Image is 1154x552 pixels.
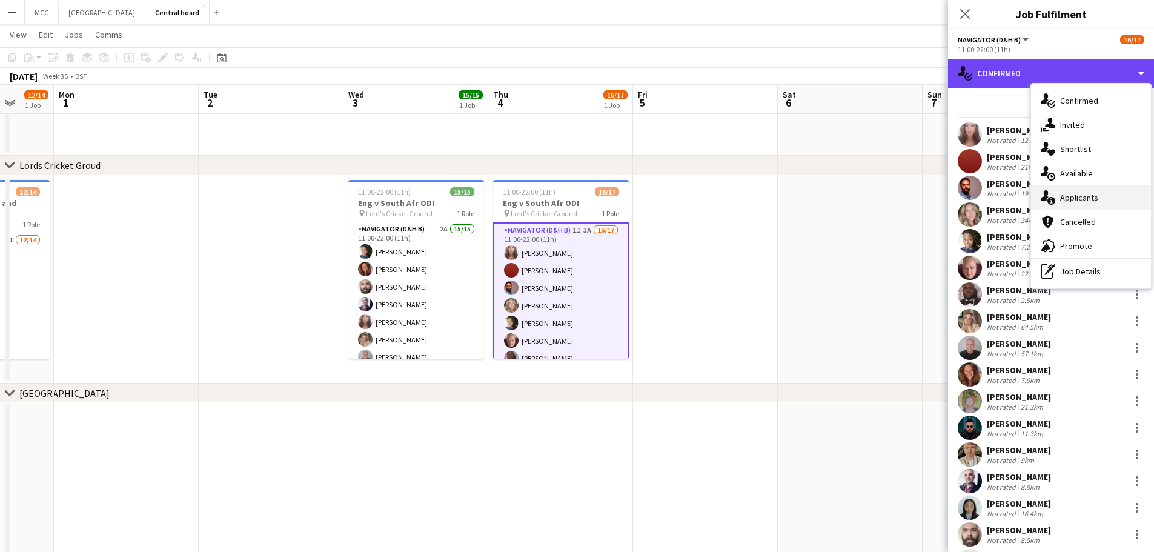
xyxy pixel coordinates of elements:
a: View [5,27,32,42]
span: 1 [57,96,75,110]
a: Edit [34,27,58,42]
app-card-role: Navigator (D&H B)1I3A16/1711:00-22:00 (11h)[PERSON_NAME][PERSON_NAME][PERSON_NAME][PERSON_NAME][P... [493,222,629,547]
div: 21.3km [1018,402,1046,411]
div: Invited [1031,113,1151,137]
app-job-card: 11:00-22:00 (11h)16/17Eng v South Afr ODI Lord's Cricket Ground1 RoleNavigator (D&H B)1I3A16/1711... [493,180,629,359]
div: Promote [1031,234,1151,258]
div: 191.8km [1018,189,1049,198]
span: View [10,29,27,40]
div: [PERSON_NAME] [987,258,1051,269]
span: 12/14 [16,187,40,196]
div: Shortlist [1031,137,1151,161]
button: MCC [25,1,59,24]
span: 1 Role [457,209,474,218]
div: Not rated [987,242,1018,251]
div: [PERSON_NAME] [987,498,1051,509]
div: 21km [1018,162,1040,171]
span: 1 Role [22,220,40,229]
span: Jobs [65,29,83,40]
div: Job Details [1031,259,1151,284]
div: [PERSON_NAME] [987,445,1051,456]
span: 11:00-22:00 (11h) [503,187,555,196]
a: Comms [90,27,127,42]
button: Navigator (D&H B) [958,35,1030,44]
button: Central board [145,1,210,24]
div: 11.3km [1018,429,1046,438]
div: Applicants [1031,185,1151,210]
div: 11:00-22:00 (11h) [958,45,1144,54]
span: 15/15 [459,90,483,99]
div: 57.1km [1018,349,1046,358]
div: Not rated [987,482,1018,491]
div: 7.9km [1018,376,1042,385]
span: 16/17 [595,187,619,196]
span: 15/15 [450,187,474,196]
app-card-role: Navigator (D&H B)2A15/1511:00-22:00 (11h)[PERSON_NAME][PERSON_NAME][PERSON_NAME][PERSON_NAME][PER... [348,222,484,510]
div: [PERSON_NAME] [987,178,1051,189]
h3: Eng v South Afr ODI [348,198,484,208]
div: Not rated [987,189,1018,198]
div: 1 Job [459,101,482,110]
button: [GEOGRAPHIC_DATA] [59,1,145,24]
span: 6 [781,96,796,110]
div: Not rated [987,216,1018,225]
div: [PERSON_NAME] [987,205,1051,216]
div: Cancelled [1031,210,1151,234]
div: BST [75,71,87,81]
div: Not rated [987,509,1018,518]
span: Edit [39,29,53,40]
span: 5 [636,96,648,110]
div: 12.7km [1018,136,1046,145]
span: Mon [59,89,75,100]
div: [PERSON_NAME] [987,285,1051,296]
span: 2 [202,96,217,110]
span: Thu [493,89,508,100]
div: Not rated [987,349,1018,358]
div: Not rated [987,296,1018,305]
div: Not rated [987,402,1018,411]
div: 8.5km [1018,536,1042,545]
span: Tue [204,89,217,100]
div: 1 Job [25,101,48,110]
div: 7.2km [1018,242,1042,251]
div: Not rated [987,536,1018,545]
span: Fri [638,89,648,100]
div: [PERSON_NAME] [987,391,1051,402]
div: [PERSON_NAME] [987,125,1051,136]
div: [PERSON_NAME] [987,231,1051,242]
span: 3 [347,96,364,110]
span: Sat [783,89,796,100]
span: Comms [95,29,122,40]
div: 11:00-22:00 (11h)15/15Eng v South Afr ODI Lord's Cricket Ground1 RoleNavigator (D&H B)2A15/1511:0... [348,180,484,359]
span: Week 35 [40,71,70,81]
span: Wed [348,89,364,100]
div: [PERSON_NAME] [987,418,1051,429]
div: 9km [1018,456,1036,465]
div: [PERSON_NAME] [987,471,1051,482]
span: 16/17 [1120,35,1144,44]
div: [PERSON_NAME] [987,338,1051,349]
span: 11:00-22:00 (11h) [358,187,411,196]
span: 7 [926,96,942,110]
span: 4 [491,96,508,110]
div: Not rated [987,376,1018,385]
div: 16.4km [1018,509,1046,518]
div: [PERSON_NAME] [987,525,1051,536]
div: Not rated [987,136,1018,145]
span: Lord's Cricket Ground [511,209,577,218]
div: Lords Cricket Groud [19,159,101,171]
span: 16/17 [603,90,628,99]
div: Not rated [987,429,1018,438]
div: [PERSON_NAME] [987,365,1051,376]
h3: Job Fulfilment [948,6,1154,22]
div: Available [1031,161,1151,185]
div: Not rated [987,456,1018,465]
div: Confirmed [1031,88,1151,113]
div: Not rated [987,322,1018,331]
div: 8.8km [1018,482,1042,491]
div: [DATE] [10,70,38,82]
div: 1 Job [604,101,627,110]
div: 64.5km [1018,322,1046,331]
a: Jobs [60,27,88,42]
